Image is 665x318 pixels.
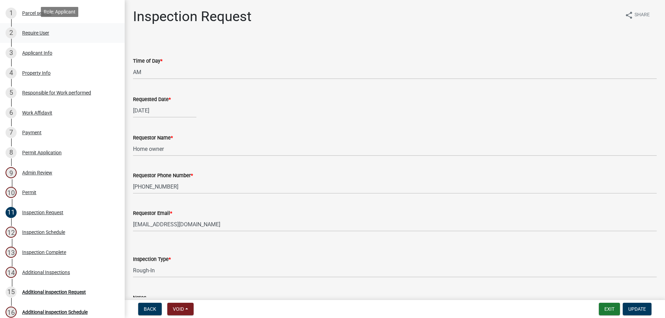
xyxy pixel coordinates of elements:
[167,303,194,315] button: Void
[6,67,17,79] div: 4
[22,290,86,294] div: Additional inspection Request
[22,30,49,35] div: Require User
[22,150,62,155] div: Permit Application
[133,136,173,140] label: Requestor Name
[22,110,52,115] div: Work Affidavit
[41,7,78,17] div: Role: Applicant
[6,167,17,178] div: 9
[22,190,36,195] div: Permit
[628,306,646,312] span: Update
[6,8,17,19] div: 1
[22,11,51,16] div: Parcel search
[22,310,88,315] div: Additional inspection Schedule
[6,247,17,258] div: 13
[133,257,171,262] label: Inspection Type
[6,207,17,218] div: 11
[619,8,655,22] button: shareShare
[22,210,63,215] div: Inspection Request
[144,306,156,312] span: Back
[623,303,651,315] button: Update
[6,287,17,298] div: 15
[6,267,17,278] div: 14
[138,303,162,315] button: Back
[22,71,51,75] div: Property Info
[6,27,17,38] div: 2
[133,97,171,102] label: Requested Date
[6,147,17,158] div: 8
[22,270,70,275] div: Additional Inspections
[133,8,251,25] h1: Inspection Request
[22,130,42,135] div: Payment
[133,59,162,64] label: Time of Day
[133,103,196,118] input: mm/dd/yyyy
[22,51,52,55] div: Applicant Info
[599,303,620,315] button: Exit
[6,127,17,138] div: 7
[6,307,17,318] div: 16
[133,211,172,216] label: Requestor Email
[6,227,17,238] div: 12
[6,87,17,98] div: 5
[22,250,66,255] div: Inspection Complete
[6,187,17,198] div: 10
[22,90,91,95] div: Responsible for Work performed
[133,173,193,178] label: Requestor Phone Number
[173,306,184,312] span: Void
[635,11,650,19] span: Share
[625,11,633,19] i: share
[22,170,52,175] div: Admin Review
[22,230,65,235] div: Inspection Schedule
[6,47,17,58] div: 3
[133,296,146,300] label: Notes
[6,107,17,118] div: 6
